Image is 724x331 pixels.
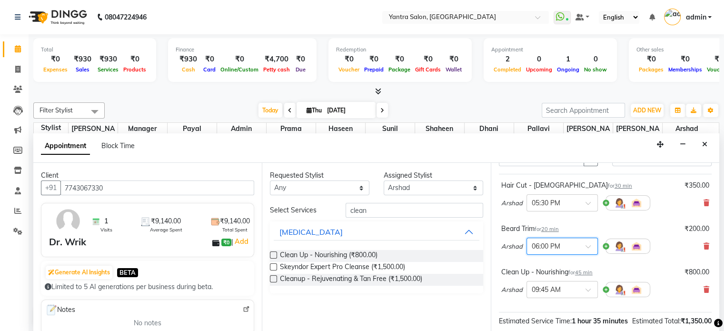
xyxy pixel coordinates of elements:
small: for [568,269,593,276]
input: Search Appointment [542,103,625,118]
div: Hair Cut - [DEMOGRAPHIC_DATA] [501,181,632,191]
span: Arshad [501,285,523,295]
div: ₹0 [666,54,704,65]
div: Appointment [491,46,609,54]
div: ₹4,700 [261,54,292,65]
span: Total Spent [222,226,248,233]
span: Prama [267,123,316,135]
div: 0 [582,54,609,65]
span: 30 min [615,182,632,189]
div: Select Services [263,205,338,215]
span: | [231,236,250,247]
span: Estimated Service Time: [499,317,572,325]
span: 1 hour 35 minutes [572,317,628,325]
div: ₹0 [362,54,386,65]
small: for [535,226,559,232]
div: Requested Stylist [270,171,369,181]
span: Voucher [336,66,362,73]
small: for [608,182,632,189]
div: ₹0 [636,54,666,65]
span: Products [121,66,149,73]
div: ₹0 [292,54,309,65]
span: Upcoming [524,66,555,73]
span: Package [386,66,413,73]
div: Beard Trim [501,224,559,234]
div: 0 [524,54,555,65]
div: Dr. Wrik [49,235,86,249]
span: Today [258,103,282,118]
button: [MEDICAL_DATA] [274,223,479,241]
span: Cleanup - Rejuvenating & Tan Free (₹1,500.00) [280,274,422,286]
input: 2025-09-04 [324,103,372,118]
span: Visits [100,226,112,233]
span: ADD NEW [633,107,661,114]
div: ₹200.00 [684,224,709,234]
div: ₹0 [413,54,443,65]
span: ₹1,350.00 [681,317,712,325]
span: Expenses [41,66,70,73]
img: Interior.png [631,284,642,295]
span: 1 [104,216,108,226]
img: Interior.png [631,241,642,252]
span: Services [95,66,121,73]
span: ₹0 [221,239,231,246]
span: ₹9,140.00 [220,216,250,226]
img: Hairdresser.png [614,197,625,209]
span: Haseen [316,123,365,135]
span: Appointment [41,138,90,155]
span: Skeyndor Expert Pro Cleanse (₹1,500.00) [280,262,405,274]
span: 20 min [541,226,559,232]
span: Gift Cards [413,66,443,73]
b: 08047224946 [105,4,147,30]
button: Close [698,137,712,152]
span: Filter Stylist [40,106,73,114]
img: Hairdresser.png [614,241,625,252]
span: [PERSON_NAME] [564,123,613,145]
div: Client [41,171,254,181]
span: [PERSON_NAME] [69,123,118,145]
div: ₹0 [386,54,413,65]
div: Assigned Stylist [384,171,483,181]
span: [PERSON_NAME] [613,123,662,145]
span: Block Time [101,141,135,150]
div: ₹350.00 [684,181,709,191]
div: ₹800.00 [684,267,709,277]
a: Add [233,236,250,247]
span: Notes [45,304,75,316]
div: 1 [555,54,582,65]
div: ₹0 [121,54,149,65]
span: No notes [134,318,161,328]
img: Hairdresser.png [614,284,625,295]
span: Memberships [666,66,704,73]
div: Total [41,46,149,54]
button: ADD NEW [631,104,664,117]
div: Limited to 5 AI generations per business during beta. [45,282,250,292]
span: Pallavi [514,123,563,135]
span: Estimated Total: [632,317,681,325]
span: Arshad [663,123,712,135]
div: ₹0 [336,54,362,65]
img: Interior.png [631,197,642,209]
span: Dhani [465,123,514,135]
span: Arshad [501,242,523,251]
span: Prepaid [362,66,386,73]
span: admin [217,123,266,135]
div: ₹0 [41,54,70,65]
div: ₹0 [443,54,464,65]
span: Sales [73,66,92,73]
img: avatar [54,207,82,235]
span: Arshad [501,199,523,208]
div: [MEDICAL_DATA] [279,226,343,238]
span: Clean Up - Nourishing (₹800.00) [280,250,377,262]
img: admin [664,9,681,25]
span: ₹9,140.00 [151,216,181,226]
span: Online/Custom [218,66,261,73]
span: Payal [168,123,217,135]
div: ₹930 [95,54,121,65]
span: Ongoing [555,66,582,73]
span: No show [582,66,609,73]
span: BETA [117,268,138,277]
div: ₹930 [70,54,95,65]
span: Sunil [366,123,415,135]
div: ₹930 [176,54,201,65]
